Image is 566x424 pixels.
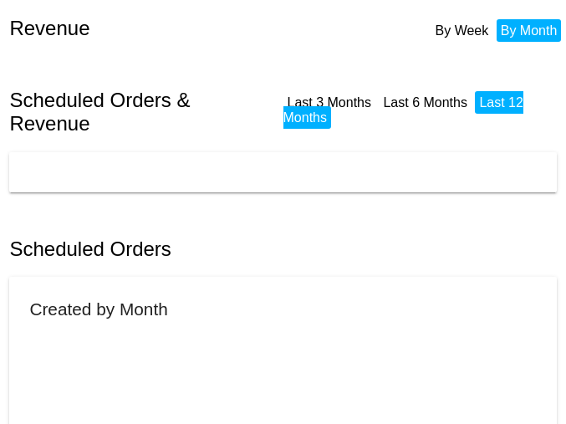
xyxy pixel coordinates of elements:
a: Last 3 Months [288,95,372,110]
h2: Created by Month [29,299,167,319]
a: Last 12 Months [283,95,523,125]
a: Last 6 Months [383,95,467,110]
li: By Month [497,19,562,42]
li: By Week [431,19,493,42]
